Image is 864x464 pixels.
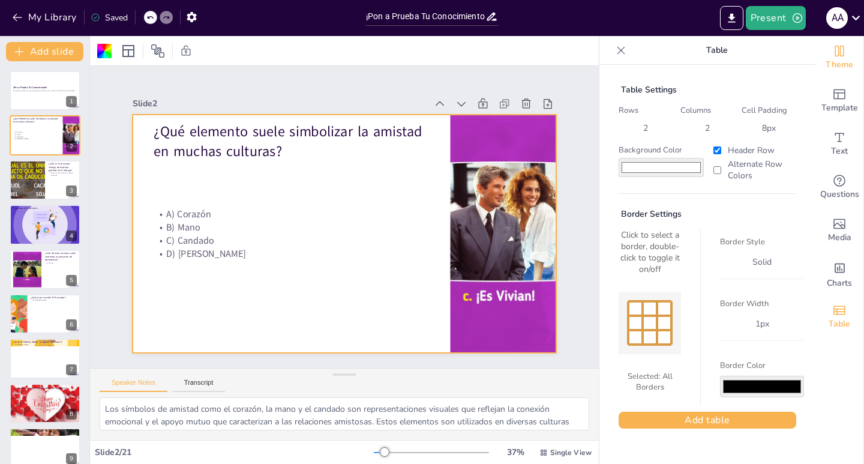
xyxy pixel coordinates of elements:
[152,214,427,256] p: C) Candado
[66,185,77,196] div: 3
[151,227,426,269] p: D) [PERSON_NAME]
[10,71,80,110] div: 1
[720,6,743,30] button: Export to PowerPoint
[711,158,796,181] label: Alternate Row Colors
[656,301,658,345] div: Inner Vertical Borders (Double-click to toggle)
[45,262,77,264] p: A) Ignorar
[13,89,77,92] p: Un viaje divertido a través de preguntas sobre amor y amistad. ¡Demuestra lo que sabes!
[91,12,128,23] div: Saved
[49,162,77,172] p: ¿Cuál es la principal ventaja de expresar gratitud en el trabajo?
[13,340,77,344] p: ¿Quién [PERSON_NAME] “La noche estrellada”?
[6,42,83,61] button: Add slide
[66,453,77,464] div: 9
[826,58,853,71] span: Theme
[680,105,735,116] label: Columns
[821,101,858,115] span: Template
[713,146,721,154] input: Header Row
[10,339,80,378] div: 7
[100,397,589,430] textarea: Los símbolos de amistad como el corazón, la mano y el candado son representaciones visuales que r...
[145,77,439,119] div: Slide 2
[66,319,77,330] div: 6
[619,412,796,429] button: Add table
[711,145,796,156] label: Header Row
[827,277,852,290] span: Charts
[13,344,77,346] p: A) [PERSON_NAME]
[829,318,850,331] span: Table
[619,105,673,116] label: Rows
[619,84,796,95] div: Table Settings
[13,136,59,138] p: C) Candado
[619,366,681,397] div: Selected: All Borders
[638,122,653,134] div: 2
[720,298,804,309] label: Border Width
[828,231,851,244] span: Media
[10,384,80,423] div: 8
[13,430,77,433] p: Preguntas de cine y música
[13,86,47,89] strong: ¡Pon a Prueba Tu Conocimiento!
[815,166,863,209] div: Get real-time input from your audience
[831,145,848,158] span: Text
[161,103,439,170] p: ¿Qué elemento suele simbolizar la amistad en muchas culturas?
[815,122,863,166] div: Add text boxes
[95,447,374,458] div: Slide 2 / 21
[119,41,138,61] div: Layout
[49,172,77,176] p: Mejora el clima laboral y reduce conflictos.
[501,447,530,458] div: 37 %
[619,208,796,220] div: Border Settings
[10,294,80,334] div: 6
[631,36,803,65] p: Table
[826,7,848,29] div: A A
[757,122,781,134] div: 8 px
[670,301,673,345] div: Right Border (Double-click to toggle)
[13,386,77,390] p: ¿Qué autor escribió [PERSON_NAME] de la Mancha?
[745,254,779,270] div: solid
[619,145,704,155] label: Background Color
[628,329,671,331] div: Inner Horizontal Borders (Double-click to toggle)
[619,229,681,275] div: Click to select a border, double-click to toggle it on/off
[700,122,715,134] div: 2
[628,343,671,346] div: Bottom Border (Double-click to toggle)
[815,79,863,122] div: Add ready made slides
[550,448,592,457] span: Single View
[815,295,863,339] div: Add a table
[628,315,671,317] div: Inner Horizontal Borders (Double-click to toggle)
[66,96,77,107] div: 1
[13,137,59,140] p: D) [PERSON_NAME]
[820,188,859,201] span: Questions
[748,316,776,332] div: 1 px
[66,230,77,241] div: 4
[10,115,80,155] div: 2
[154,188,430,230] p: A) Corazón
[742,105,796,116] label: Cell Padding
[10,160,80,200] div: 3
[151,44,165,58] span: Position
[153,200,428,243] p: B) Mano
[13,116,59,123] p: ¿Qué elemento suele simbolizar la amistad en muchas culturas?
[10,250,80,289] div: 5
[746,6,806,30] button: Present
[641,301,644,345] div: Inner Vertical Borders (Double-click to toggle)
[13,133,59,136] p: B) Mano
[31,299,77,301] p: A) [PERSON_NAME]
[66,275,77,286] div: 5
[815,36,863,79] div: Change the overall theme
[66,364,77,375] div: 7
[66,409,77,420] div: 8
[815,209,863,252] div: Add images, graphics, shapes or video
[66,141,77,152] div: 2
[13,206,77,210] p: Preguntas de Literatura
[720,237,804,247] label: Border Style
[628,300,671,303] div: Top Border (Double-click to toggle)
[45,252,77,262] p: ¿Cuál de estas acciones suele aumentar la sensación de pertenencia?
[10,205,80,244] div: 4
[720,360,804,371] label: Border Color
[826,6,848,30] button: A A
[172,379,226,392] button: Transcript
[713,166,721,174] input: Alternate Row Colors
[9,8,82,27] button: My Library
[815,252,863,295] div: Add charts and graphs
[13,131,59,133] p: A) Corazón
[100,379,167,392] button: Speaker Notes
[627,301,629,345] div: Left Border (Double-click to toggle)
[31,296,77,300] p: ¿Qué autor escribió El Principito?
